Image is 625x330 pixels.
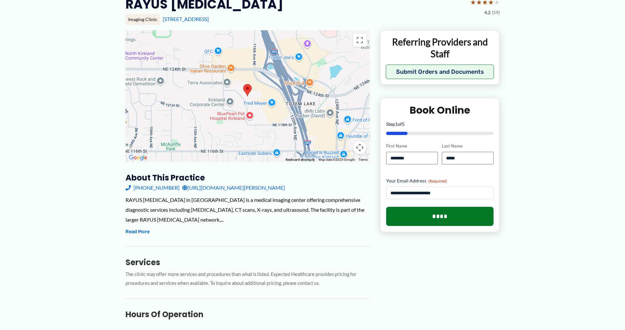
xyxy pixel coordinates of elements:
label: Last Name [442,143,494,149]
span: Map data ©2025 Google [319,158,355,161]
button: Keyboard shortcuts [286,157,315,162]
a: [STREET_ADDRESS] [163,16,209,22]
p: Step of [386,122,494,126]
button: Map camera controls [353,141,366,154]
button: Submit Orders and Documents [386,65,494,79]
button: Read More [126,228,150,236]
div: Imaging Clinic [126,14,160,25]
div: RAYUS [MEDICAL_DATA] in [GEOGRAPHIC_DATA] is a medical imaging center offering comprehensive diag... [126,195,370,224]
p: The clinic may offer more services and procedures than what is listed. Expected Healthcare provid... [126,270,370,288]
a: Terms (opens in new tab) [358,158,368,161]
label: Your Email Address [386,178,494,184]
label: First Name [386,143,438,149]
a: Open this area in Google Maps (opens a new window) [127,153,149,162]
h3: Hours of Operation [126,309,370,319]
h3: Services [126,257,370,267]
span: 4.2 [484,8,491,17]
a: [PHONE_NUMBER] [126,183,180,193]
button: Toggle fullscreen view [353,34,366,47]
span: 5 [402,121,405,127]
p: Referring Providers and Staff [386,36,494,60]
h3: About this practice [126,173,370,183]
span: 1 [395,121,398,127]
a: [URL][DOMAIN_NAME][PERSON_NAME] [182,183,285,193]
span: (Required) [428,179,447,183]
h2: Book Online [386,104,494,117]
span: (59) [492,8,500,17]
img: Google [127,153,149,162]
